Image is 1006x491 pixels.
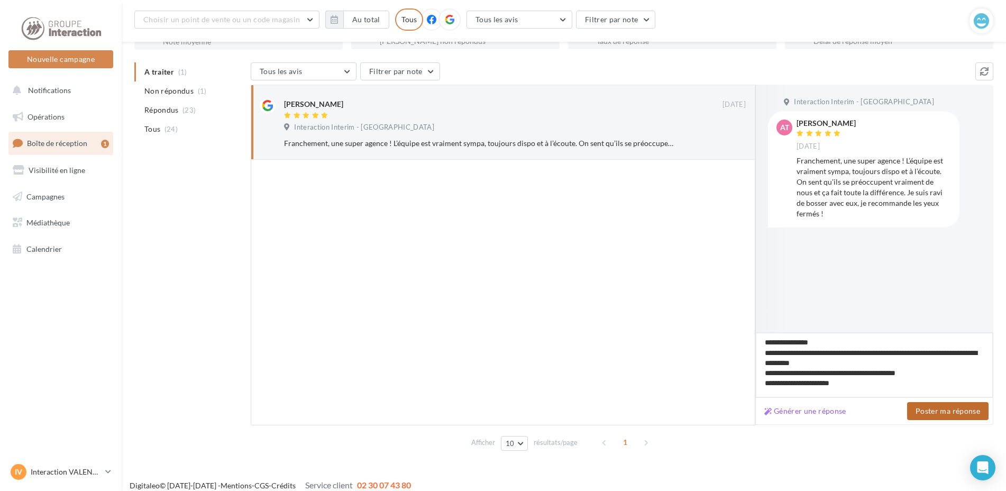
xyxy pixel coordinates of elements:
[15,467,22,477] span: IV
[8,50,113,68] button: Nouvelle campagne
[8,462,113,482] a: IV Interaction VALENCE
[271,481,296,490] a: Crédits
[471,438,495,448] span: Afficher
[144,124,160,134] span: Tous
[26,192,65,201] span: Campagnes
[475,15,518,24] span: Tous les avis
[467,11,572,29] button: Tous les avis
[284,138,677,149] div: Franchement, une super agence ! L’équipe est vraiment sympa, toujours dispo et à l’écoute. On sen...
[6,132,115,154] a: Boîte de réception1
[797,120,856,127] div: [PERSON_NAME]
[294,123,434,132] span: Interaction Interim - [GEOGRAPHIC_DATA]
[305,480,353,490] span: Service client
[164,125,178,133] span: (24)
[6,79,111,102] button: Notifications
[144,86,194,96] span: Non répondus
[130,481,411,490] span: © [DATE]-[DATE] - - -
[284,99,343,110] div: [PERSON_NAME]
[360,62,440,80] button: Filtrer par note
[251,62,356,80] button: Tous les avis
[6,186,115,208] a: Campagnes
[357,480,411,490] span: 02 30 07 43 80
[343,11,389,29] button: Au total
[6,106,115,128] a: Opérations
[760,405,850,417] button: Générer une réponse
[221,481,252,490] a: Mentions
[26,218,70,227] span: Médiathèque
[6,159,115,181] a: Visibilité en ligne
[797,156,951,219] div: Franchement, une super agence ! L’équipe est vraiment sympa, toujours dispo et à l’écoute. On sen...
[501,436,528,451] button: 10
[254,481,269,490] a: CGS
[182,106,196,114] span: (23)
[617,434,634,451] span: 1
[29,166,85,175] span: Visibilité en ligne
[576,11,656,29] button: Filtrer par note
[26,244,62,253] span: Calendrier
[534,438,578,448] span: résultats/page
[260,67,303,76] span: Tous les avis
[797,142,820,151] span: [DATE]
[143,15,300,24] span: Choisir un point de vente ou un code magasin
[31,467,101,477] p: Interaction VALENCE
[325,11,389,29] button: Au total
[198,87,207,95] span: (1)
[907,402,989,420] button: Poster ma réponse
[130,481,160,490] a: Digitaleo
[101,140,109,148] div: 1
[970,455,995,480] div: Open Intercom Messenger
[794,97,934,107] span: Interaction Interim - [GEOGRAPHIC_DATA]
[28,86,71,95] span: Notifications
[780,122,789,133] span: AT
[6,238,115,260] a: Calendrier
[134,11,319,29] button: Choisir un point de vente ou un code magasin
[6,212,115,234] a: Médiathèque
[723,100,746,110] span: [DATE]
[506,439,515,448] span: 10
[27,139,87,148] span: Boîte de réception
[144,105,179,115] span: Répondus
[395,8,423,31] div: Tous
[28,112,65,121] span: Opérations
